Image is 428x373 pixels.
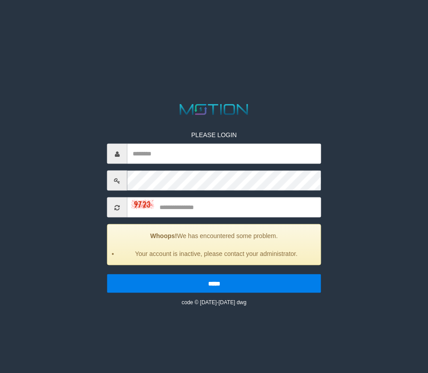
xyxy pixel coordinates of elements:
li: Your account is inactive, please contact your administrator. [119,249,314,258]
p: PLEASE LOGIN [107,130,321,139]
small: code © [DATE]-[DATE] dwg [181,299,246,306]
img: captcha [132,200,154,209]
div: We has encountered some problem. [107,224,321,265]
img: MOTION_logo.png [176,102,252,117]
strong: Whoops! [150,232,177,239]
